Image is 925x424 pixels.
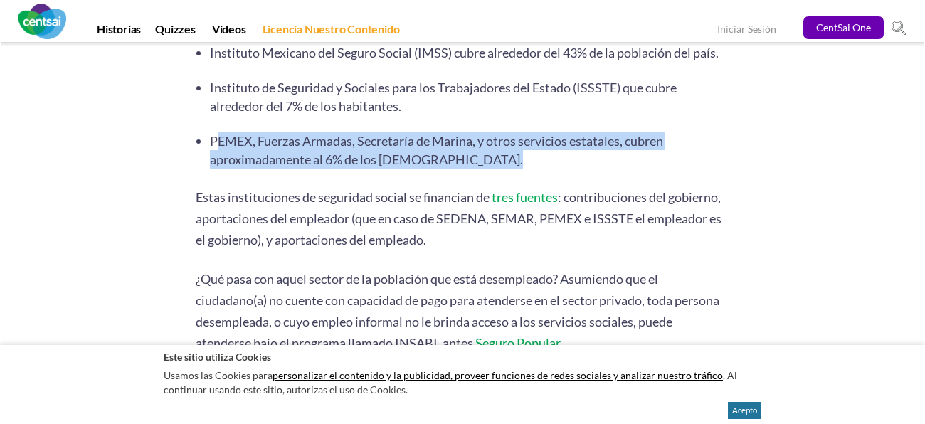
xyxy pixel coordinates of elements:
span: Seguro Popular [475,335,560,351]
p: Usamos las Cookies para . Al continuar usando este sitio, autorizas el uso de Cookies. [164,365,761,400]
span: tres fuentes [492,189,558,205]
a: Videos [205,22,253,42]
span: . [560,335,563,351]
a: Historias [90,22,148,42]
span: PEMEX, Fuerzas Armadas, Secretaría de Marina, y otros servicios estatales, cubren aproximadamente... [210,133,663,167]
span: : contribuciones del gobierno, aportaciones del empleador (que en caso de SEDENA, SEMAR, PEMEX e ... [196,189,721,248]
a: Seguro Popular [473,335,560,351]
a: tres fuentes [490,189,558,205]
span: Instituto de Seguridad y Sociales para los Trabajadores del Estado (ISSSTE) que cubre alrededor d... [210,80,677,114]
span: Instituto Mexicano del Seguro Social (IMSS) cubre alrededor del 43% de la población del país. [210,45,719,60]
a: Quizzes [148,22,203,42]
a: Licencia Nuestro Contenido [255,22,407,42]
button: Acepto [728,402,761,419]
span: ¿Qué pasa con aquel sector de la población que está desempleado? Asumiendo que el ciudadano(a) no... [196,271,719,351]
img: CentSai [18,4,66,39]
a: CentSai One [803,16,884,39]
a: Iniciar Sesión [717,23,776,38]
h2: Este sitio utiliza Cookies [164,350,761,364]
span: Estas instituciones de seguridad social se financian de [196,189,490,205]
